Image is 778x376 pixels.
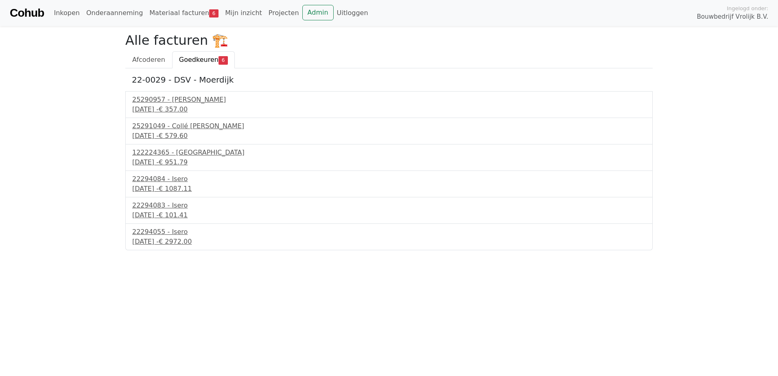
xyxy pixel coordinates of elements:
div: [DATE] - [132,157,646,167]
div: [DATE] - [132,105,646,114]
a: Mijn inzicht [222,5,265,21]
span: € 579.60 [159,132,188,140]
div: 25291049 - Collé [PERSON_NAME] [132,121,646,131]
span: Ingelogd onder: [727,4,768,12]
a: 25291049 - Collé [PERSON_NAME][DATE] -€ 579.60 [132,121,646,141]
a: Goedkeuren6 [172,51,235,68]
a: 25290957 - [PERSON_NAME][DATE] -€ 357.00 [132,95,646,114]
span: 6 [209,9,219,17]
a: 22294084 - Isero[DATE] -€ 1087.11 [132,174,646,194]
div: 122224365 - [GEOGRAPHIC_DATA] [132,148,646,157]
a: Inkopen [50,5,83,21]
div: [DATE] - [132,184,646,194]
a: Materiaal facturen6 [146,5,222,21]
span: Goedkeuren [179,56,219,63]
a: Projecten [265,5,302,21]
div: 22294084 - Isero [132,174,646,184]
div: [DATE] - [132,131,646,141]
a: Uitloggen [334,5,372,21]
div: 22294055 - Isero [132,227,646,237]
h2: Alle facturen 🏗️ [125,33,653,48]
span: € 2972.00 [159,238,192,245]
span: 6 [219,56,228,64]
a: 22294055 - Isero[DATE] -€ 2972.00 [132,227,646,247]
div: 22294083 - Isero [132,201,646,210]
span: € 101.41 [159,211,188,219]
span: Bouwbedrijf Vrolijk B.V. [697,12,768,22]
a: Cohub [10,3,44,23]
div: 25290957 - [PERSON_NAME] [132,95,646,105]
div: [DATE] - [132,237,646,247]
span: € 951.79 [159,158,188,166]
a: Onderaanneming [83,5,146,21]
h5: 22-0029 - DSV - Moerdijk [132,75,646,85]
span: € 357.00 [159,105,188,113]
span: € 1087.11 [159,185,192,192]
a: 122224365 - [GEOGRAPHIC_DATA][DATE] -€ 951.79 [132,148,646,167]
a: Afcoderen [125,51,172,68]
div: [DATE] - [132,210,646,220]
a: Admin [302,5,334,20]
span: Afcoderen [132,56,165,63]
a: 22294083 - Isero[DATE] -€ 101.41 [132,201,646,220]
